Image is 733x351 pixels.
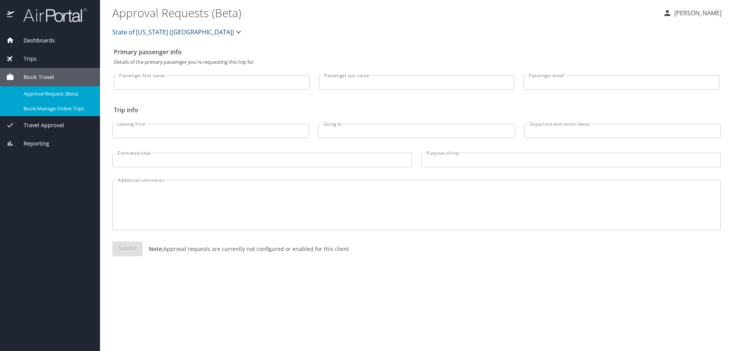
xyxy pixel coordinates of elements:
[14,73,54,81] span: Book Travel
[112,27,234,37] span: State of [US_STATE] ([GEOGRAPHIC_DATA])
[149,245,163,252] strong: Note:
[7,8,15,23] img: icon-airportal.png
[114,46,719,58] h2: Primary passenger info
[143,245,349,253] p: Approval requests are currently not configured or enabled for this client
[114,104,719,116] h2: Trip info
[24,105,91,112] span: Book/Manage Online Trips
[114,60,719,65] p: Details of the primary passenger you're requesting this trip for
[24,90,91,97] span: Approval Request (Beta)
[14,55,37,63] span: Trips
[14,139,49,148] span: Reporting
[15,8,87,23] img: airportal-logo.png
[660,6,725,20] button: [PERSON_NAME]
[109,24,246,40] button: State of [US_STATE] ([GEOGRAPHIC_DATA])
[14,36,55,45] span: Dashboards
[14,121,64,129] span: Travel Approval
[112,1,657,24] h1: Approval Requests (Beta)
[672,8,722,18] p: [PERSON_NAME]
